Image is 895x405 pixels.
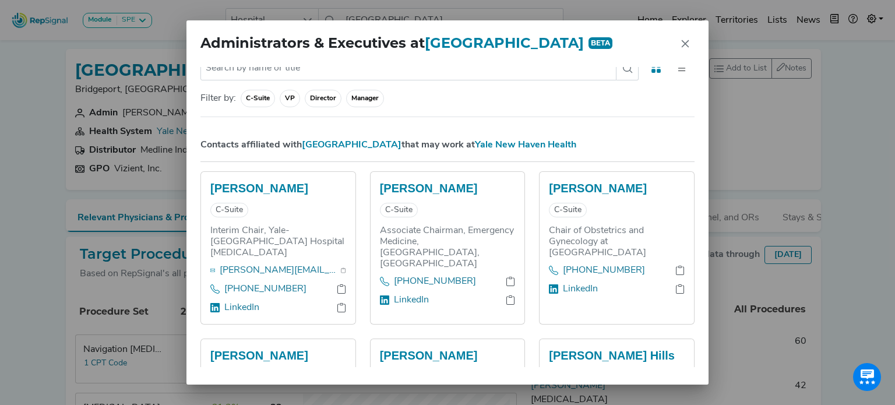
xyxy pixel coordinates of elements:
a: LinkedIn [224,301,259,315]
h5: [PERSON_NAME] [210,348,346,362]
span: Yale New Haven Health [475,140,576,150]
span: [GEOGRAPHIC_DATA] [425,34,584,51]
h6: Interim Chair, Yale-[GEOGRAPHIC_DATA] Hospital [MEDICAL_DATA] [210,226,346,259]
span: C-Suite [241,90,275,107]
button: Close [676,34,695,53]
span: C-Suite [380,203,418,217]
span: Manager [346,90,384,107]
span: C-Suite [549,203,587,217]
input: Search by name or title [200,56,616,80]
strong: Contacts affiliated with that may work at [200,140,576,150]
h2: Administrators & Executives at [200,35,612,52]
span: C-Suite [210,203,248,217]
a: [PERSON_NAME][EMAIL_ADDRESS][DOMAIN_NAME] [220,263,341,277]
h6: Chair of Obstetrics and Gynecology at [GEOGRAPHIC_DATA] [549,226,685,259]
h5: [PERSON_NAME] Hills [549,348,685,362]
a: LinkedIn [563,282,598,296]
a: [PHONE_NUMBER] [394,274,476,288]
span: BETA [589,37,612,49]
label: Filter by: [200,91,236,105]
a: [PHONE_NUMBER] [563,263,645,277]
span: [GEOGRAPHIC_DATA] [302,140,401,150]
a: [PHONE_NUMBER] [224,282,306,296]
a: LinkedIn [394,293,429,307]
span: VP [280,90,300,107]
h6: Associate Chairman, Emergency Medicine, [GEOGRAPHIC_DATA], [GEOGRAPHIC_DATA] [380,226,516,270]
h5: [PERSON_NAME] [380,348,516,362]
h5: [PERSON_NAME] [380,181,516,195]
span: Director [305,90,341,107]
h5: [PERSON_NAME] [549,181,685,195]
h5: [PERSON_NAME] [210,181,346,195]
